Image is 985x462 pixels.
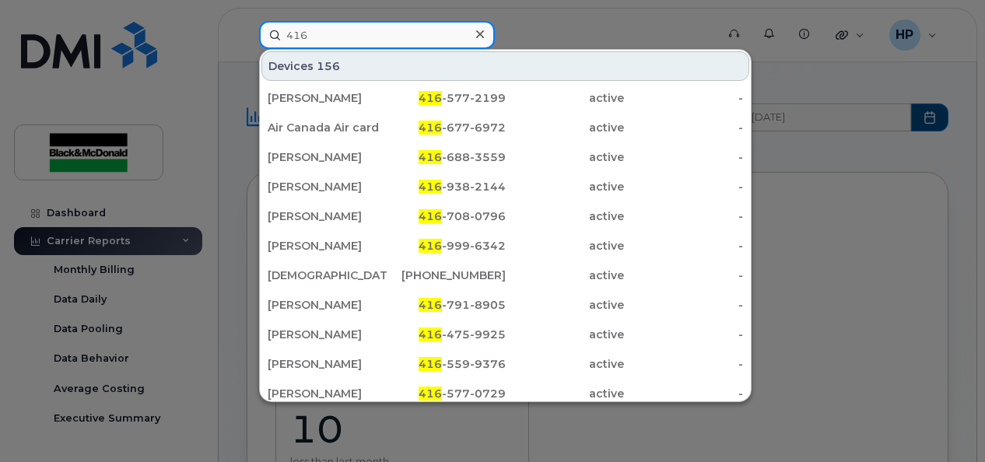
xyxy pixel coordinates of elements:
[387,120,506,135] div: -677-6972
[261,173,749,201] a: [PERSON_NAME]416-938-2144active-
[506,268,625,283] div: active
[506,356,625,372] div: active
[268,90,387,106] div: [PERSON_NAME]
[387,179,506,194] div: -938-2144
[624,208,743,224] div: -
[268,208,387,224] div: [PERSON_NAME]
[506,120,625,135] div: active
[317,58,340,74] span: 156
[268,297,387,313] div: [PERSON_NAME]
[261,202,749,230] a: [PERSON_NAME]416-708-0796active-
[268,238,387,254] div: [PERSON_NAME]
[387,268,506,283] div: [PHONE_NUMBER]
[419,180,442,194] span: 416
[419,298,442,312] span: 416
[387,238,506,254] div: -999-6342
[419,357,442,371] span: 416
[419,209,442,223] span: 416
[268,149,387,165] div: [PERSON_NAME]
[624,238,743,254] div: -
[387,90,506,106] div: -577-2199
[506,386,625,401] div: active
[261,51,749,81] div: Devices
[387,297,506,313] div: -791-8905
[419,91,442,105] span: 416
[419,121,442,135] span: 416
[419,239,442,253] span: 416
[624,386,743,401] div: -
[624,297,743,313] div: -
[261,84,749,112] a: [PERSON_NAME]416-577-2199active-
[261,143,749,171] a: [PERSON_NAME]416-688-3559active-
[261,261,749,289] a: [DEMOGRAPHIC_DATA][PERSON_NAME][PHONE_NUMBER]active-
[387,356,506,372] div: -559-9376
[268,327,387,342] div: [PERSON_NAME]
[261,291,749,319] a: [PERSON_NAME]416-791-8905active-
[624,268,743,283] div: -
[268,386,387,401] div: [PERSON_NAME]
[506,208,625,224] div: active
[624,327,743,342] div: -
[624,356,743,372] div: -
[624,120,743,135] div: -
[506,238,625,254] div: active
[261,380,749,408] a: [PERSON_NAME]416-577-0729active-
[268,179,387,194] div: [PERSON_NAME]
[261,320,749,348] a: [PERSON_NAME]416-475-9925active-
[506,179,625,194] div: active
[506,327,625,342] div: active
[624,90,743,106] div: -
[624,179,743,194] div: -
[387,386,506,401] div: -577-0729
[387,149,506,165] div: -688-3559
[387,327,506,342] div: -475-9925
[419,327,442,341] span: 416
[268,268,387,283] div: [DEMOGRAPHIC_DATA][PERSON_NAME]
[261,232,749,260] a: [PERSON_NAME]416-999-6342active-
[419,387,442,401] span: 416
[268,120,387,135] div: Air Canada Air card
[419,150,442,164] span: 416
[506,297,625,313] div: active
[261,114,749,142] a: Air Canada Air card416-677-6972active-
[387,208,506,224] div: -708-0796
[624,149,743,165] div: -
[268,356,387,372] div: [PERSON_NAME]
[261,350,749,378] a: [PERSON_NAME]416-559-9376active-
[506,90,625,106] div: active
[506,149,625,165] div: active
